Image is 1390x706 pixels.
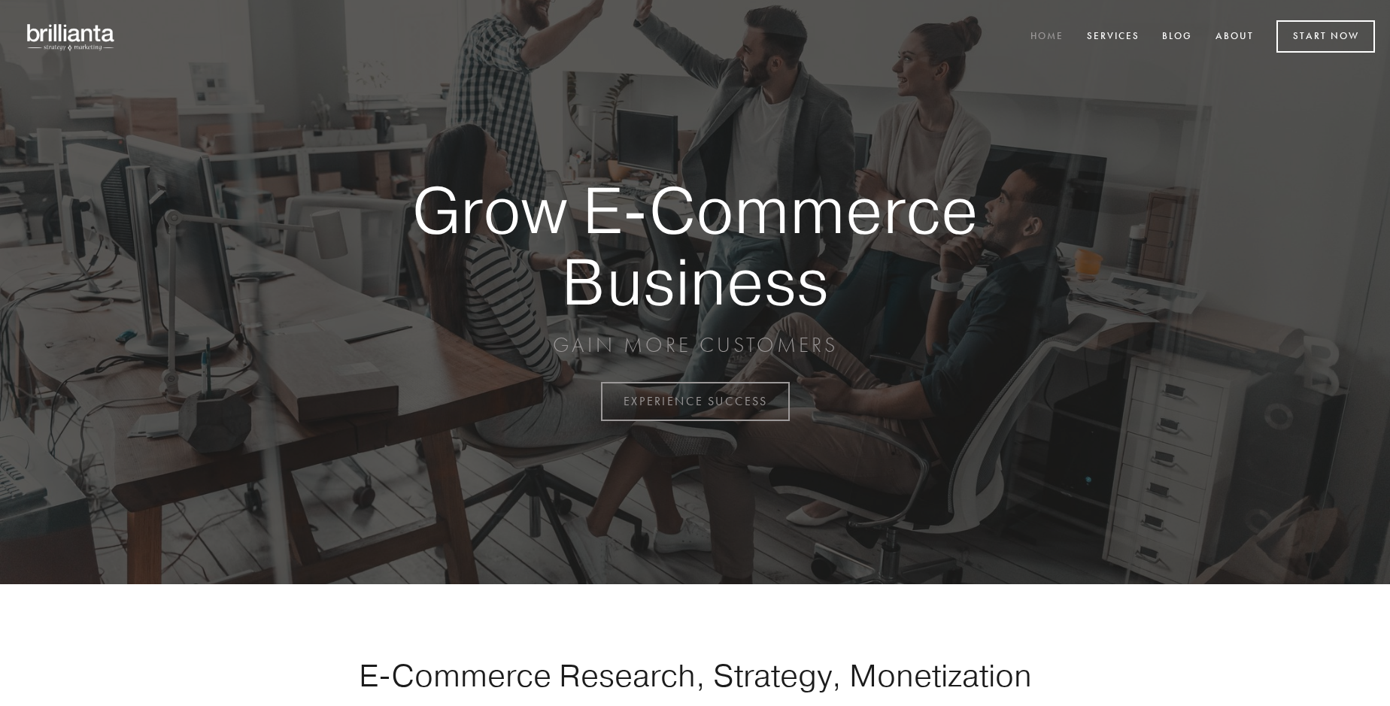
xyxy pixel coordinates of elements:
p: GAIN MORE CUSTOMERS [360,332,1030,359]
strong: Grow E-Commerce Business [360,174,1030,317]
a: Start Now [1276,20,1375,53]
a: Services [1077,25,1149,50]
a: Home [1021,25,1073,50]
h1: E-Commerce Research, Strategy, Monetization [311,656,1079,694]
a: EXPERIENCE SUCCESS [601,382,790,421]
a: About [1206,25,1264,50]
img: brillianta - research, strategy, marketing [15,15,128,59]
a: Blog [1152,25,1202,50]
